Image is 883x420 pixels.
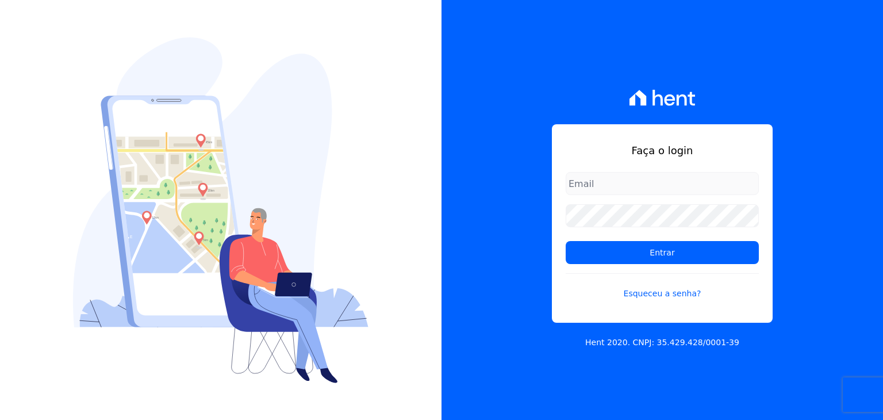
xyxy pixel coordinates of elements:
[566,172,759,195] input: Email
[73,37,368,383] img: Login
[585,337,739,349] p: Hent 2020. CNPJ: 35.429.428/0001-39
[566,143,759,158] h1: Faça o login
[566,241,759,264] input: Entrar
[566,273,759,300] a: Esqueceu a senha?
